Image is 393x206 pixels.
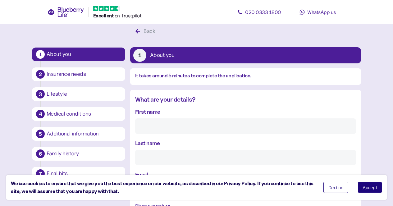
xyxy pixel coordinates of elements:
[36,169,45,178] div: 7
[36,149,45,158] div: 6
[36,110,45,118] div: 4
[32,87,125,101] button: 3Lifestyle
[47,71,121,77] div: Insurance needs
[328,185,344,190] span: Decline
[36,50,45,59] div: 1
[36,70,45,79] div: 2
[47,52,121,57] div: About you
[135,108,160,116] label: First name
[32,147,125,161] button: 6Family history
[130,47,361,63] button: 1About you
[135,72,356,80] div: It takes around 5 minutes to complete the application.
[32,67,125,81] button: 2Insurance needs
[115,12,142,19] span: on Trustpilot
[47,91,121,97] div: Lifestyle
[133,49,146,62] div: 1
[130,25,162,38] button: Back
[32,127,125,141] button: 5Additional information
[135,139,160,147] label: Last name
[36,90,45,98] div: 3
[135,170,148,179] label: Email
[32,167,125,181] button: 7Final bits
[245,9,281,15] span: 020 0333 1800
[150,53,175,58] div: About you
[47,151,121,157] div: Family history
[231,6,287,18] a: 020 0333 1800
[47,131,121,137] div: Additional information
[363,185,377,190] span: Accept
[93,12,115,19] span: Excellent ️
[11,180,314,195] div: We use cookies to ensure that we give you the best experience on our website, as described in our...
[32,48,125,61] button: 1About you
[290,6,346,18] a: WhatsApp us
[47,171,121,176] div: Final bits
[135,95,356,104] div: What are your details?
[358,182,382,193] button: Accept cookies
[47,111,121,117] div: Medical conditions
[32,107,125,121] button: 4Medical conditions
[307,9,336,15] span: WhatsApp us
[144,27,155,35] div: Back
[36,130,45,138] div: 5
[323,182,349,193] button: Decline cookies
